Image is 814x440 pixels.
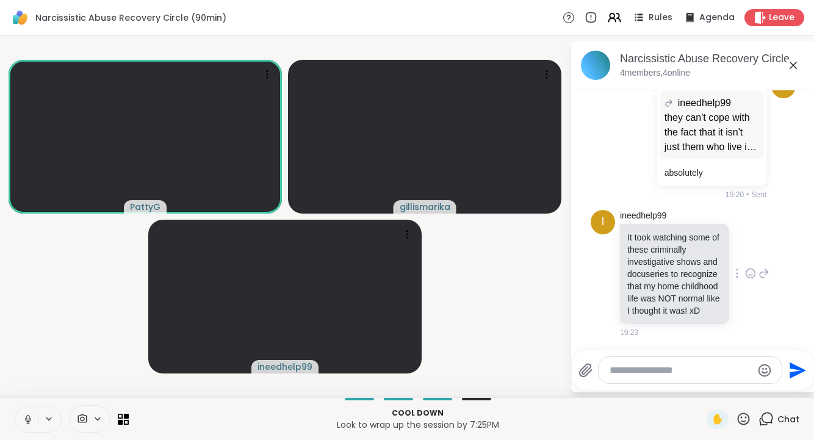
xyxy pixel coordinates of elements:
a: ineedhelp99 [620,210,666,222]
p: absolutely [665,167,759,179]
span: Narcissistic Abuse Recovery Circle (90min) [35,12,226,24]
button: Emoji picker [757,363,772,378]
span: i [601,214,604,230]
p: 4 members, 4 online [620,67,690,79]
span: ineedhelp99 [258,361,312,373]
span: Rules [649,12,672,24]
img: Narcissistic Abuse Recovery Circle (90min), Sep 11 [581,51,610,80]
span: gillismarika [400,201,450,213]
textarea: Type your message [610,364,752,377]
span: ineedhelp99 [678,96,731,110]
p: they can't cope with the fact that it isn't just them who live in this world!!! [665,110,759,154]
span: • [746,189,749,200]
p: Cool down [136,408,699,419]
p: It took watching some of these criminally investigative shows and docuseries to recognize that my... [627,231,722,317]
span: PattyG [130,201,160,213]
span: Sent [751,189,766,200]
span: 19:23 [620,327,638,338]
span: Chat [777,413,799,425]
img: ShareWell Logomark [10,7,31,28]
span: Leave [769,12,794,24]
span: ✋ [711,412,724,427]
p: Look to wrap up the session by 7:25PM [136,419,699,431]
span: 19:20 [726,189,744,200]
span: Agenda [699,12,735,24]
button: Send [782,356,810,384]
div: Narcissistic Abuse Recovery Circle (90min), [DATE] [620,51,805,67]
